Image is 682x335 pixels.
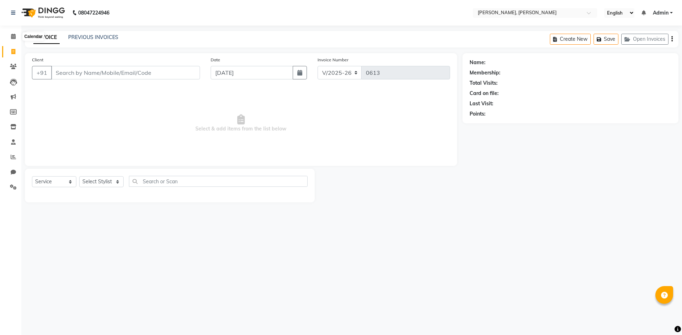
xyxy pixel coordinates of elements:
button: Open Invoices [621,34,669,45]
b: 08047224946 [78,3,109,23]
div: Last Visit: [470,100,493,107]
span: Select & add items from the list below [32,88,450,159]
iframe: chat widget [652,307,675,328]
div: Points: [470,110,486,118]
label: Client [32,57,43,63]
img: logo [18,3,67,23]
div: Calendar [22,32,44,41]
div: Total Visits: [470,79,498,87]
input: Search or Scan [129,176,308,187]
div: Name: [470,59,486,66]
a: PREVIOUS INVOICES [68,34,118,40]
button: Create New [550,34,591,45]
label: Invoice Number [318,57,348,63]
div: Card on file: [470,90,499,97]
button: +91 [32,66,52,79]
div: Membership: [470,69,500,77]
button: Save [594,34,618,45]
label: Date [211,57,220,63]
input: Search by Name/Mobile/Email/Code [51,66,200,79]
span: Admin [653,9,669,17]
